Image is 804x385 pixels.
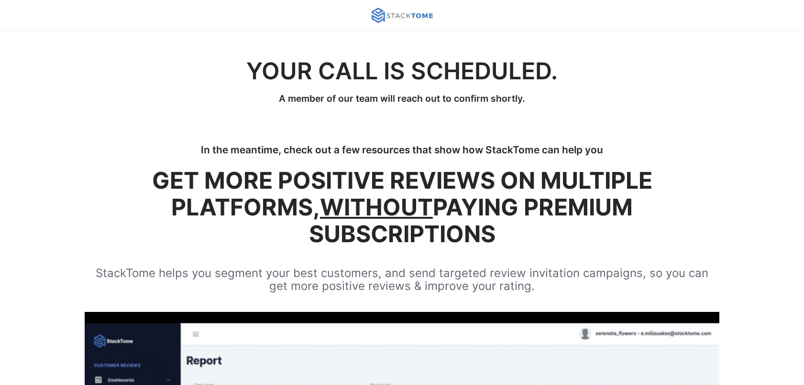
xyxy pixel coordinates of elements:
[320,193,433,221] strong: Without
[152,166,652,221] strong: Get More Positive Reviews On Multiple Platforms,
[50,267,754,292] p: StackTome helps you segment your best customers, and send targeted review invitation campaigns, s...
[201,144,603,156] h2: In the meantime, check out a few resources that show how StackTome can help you
[309,193,633,248] strong: Paying Premium Subscriptions
[50,57,754,85] h1: YOUR CALL IS SCHEDULED.
[50,93,754,104] h1: A member of our team will reach out to confirm shortly.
